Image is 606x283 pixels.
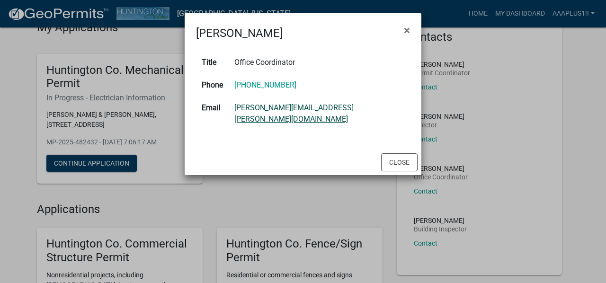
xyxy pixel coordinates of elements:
[229,51,410,74] td: Office Coordinator
[234,80,296,89] a: [PHONE_NUMBER]
[196,97,229,131] th: Email
[196,74,229,97] th: Phone
[196,51,229,74] th: Title
[396,17,418,44] button: Close
[196,25,283,42] h4: [PERSON_NAME]
[404,24,410,37] span: ×
[381,153,418,171] button: Close
[234,103,354,124] a: [PERSON_NAME][EMAIL_ADDRESS][PERSON_NAME][DOMAIN_NAME]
